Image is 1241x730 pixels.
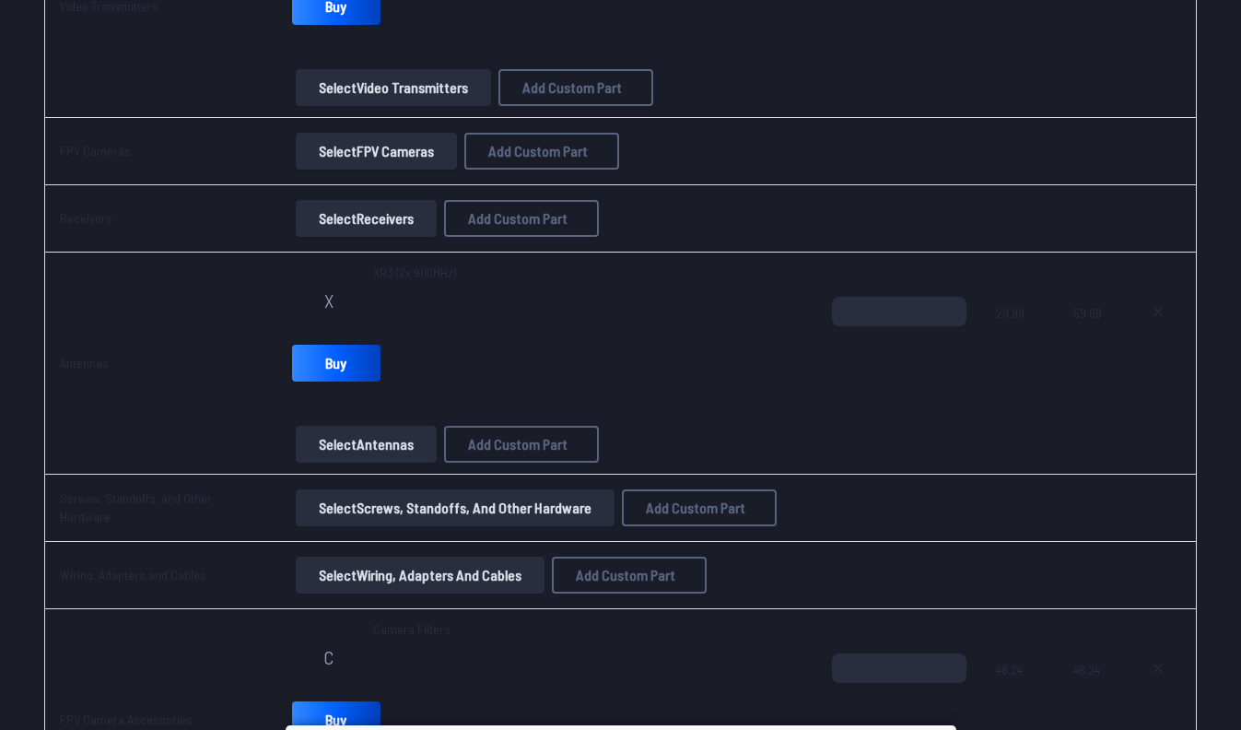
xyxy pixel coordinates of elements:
a: SelectAntennas [292,426,440,463]
a: FPV Cameras [60,143,131,159]
a: Receivers [60,210,112,226]
button: Add Custom Part [552,557,707,594]
span: Add Custom Part [488,144,588,159]
button: Add Custom Part [444,200,599,237]
button: Add Custom Part [464,133,619,170]
a: SelectWiring, Adapters and Cables [292,557,548,594]
a: SelectScrews, Standoffs, and Other Hardware [292,489,618,526]
a: SelectReceivers [292,200,440,237]
span: Camera Filters [373,620,451,639]
button: SelectScrews, Standoffs, and Other Hardware [296,489,615,526]
button: SelectVideo Transmitters [296,69,491,106]
a: Screws, Standoffs, and Other Hardware [60,490,212,524]
button: SelectFPV Cameras [296,133,457,170]
a: Wiring, Adapters and Cables [60,567,206,583]
a: SelectFPV Cameras [292,133,461,170]
a: Antennas [60,355,109,371]
button: SelectWiring, Adapters and Cables [296,557,544,594]
span: Add Custom Part [468,211,568,226]
button: Add Custom Part [444,426,599,463]
span: C [323,648,334,666]
span: X [324,291,334,310]
a: Buy [292,345,380,382]
span: 59.98 [1073,297,1106,385]
span: Add Custom Part [522,80,622,95]
span: Add Custom Part [468,437,568,452]
button: SelectAntennas [296,426,437,463]
span: 29.99 [996,297,1044,385]
span: XR3 (2x 900MHz) [373,264,456,282]
span: Add Custom Part [646,500,745,515]
button: SelectReceivers [296,200,437,237]
button: Add Custom Part [622,489,777,526]
a: FPV Camera Accessories [60,712,193,727]
button: Add Custom Part [498,69,653,106]
span: Add Custom Part [576,568,675,583]
a: SelectVideo Transmitters [292,69,495,106]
